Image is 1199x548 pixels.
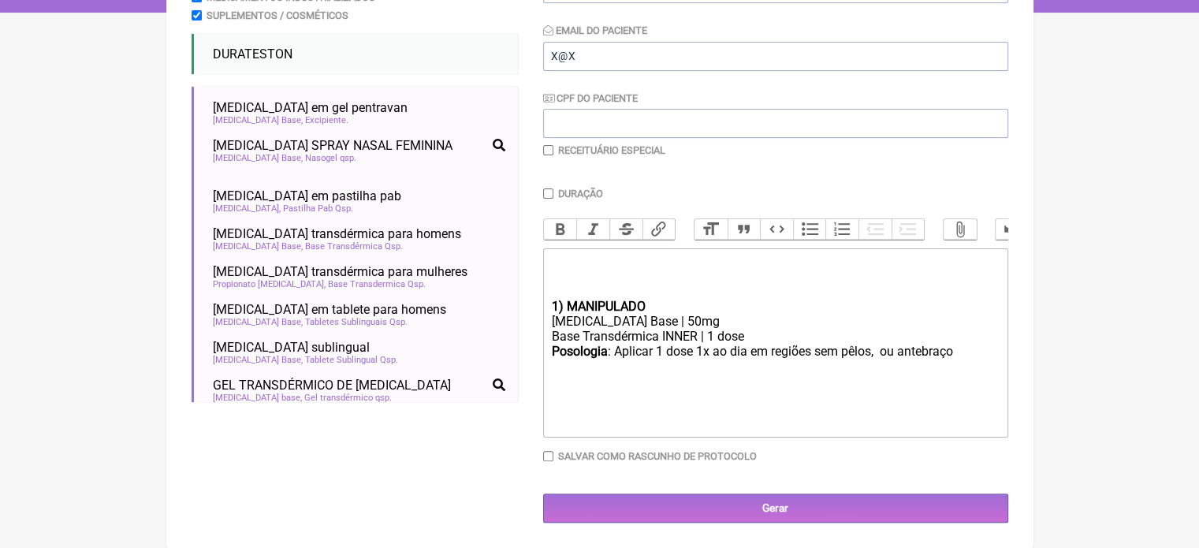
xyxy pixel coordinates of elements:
[213,279,326,289] span: Propionato [MEDICAL_DATA]
[944,219,977,240] button: Attach Files
[213,355,303,365] span: [MEDICAL_DATA] Base
[305,241,403,252] span: Base Transdérmica Qsp
[825,219,858,240] button: Numbers
[213,100,408,115] span: [MEDICAL_DATA] em gel pentravan
[551,344,999,375] div: : Aplicar 1 dose 1x ao dia em regiões sem pêlos, ou antebraço ㅤ
[213,138,452,153] span: [MEDICAL_DATA] SPRAY NASAL FEMININA
[213,340,370,355] span: [MEDICAL_DATA] sublingual
[551,329,999,344] div: Base Transdérmica INNER | 1 dose
[305,115,348,125] span: Excipiente
[694,219,728,240] button: Heading
[305,317,408,327] span: Tabletes Sublinguais Qsp
[213,378,451,393] span: GEL TRANSDÉRMICO DE [MEDICAL_DATA]
[213,188,401,203] span: [MEDICAL_DATA] em pastilha pab
[543,92,638,104] label: CPF do Paciente
[858,219,892,240] button: Decrease Level
[213,317,303,327] span: [MEDICAL_DATA] Base
[213,241,303,252] span: [MEDICAL_DATA] Base
[543,24,647,36] label: Email do Paciente
[760,219,793,240] button: Code
[551,314,999,329] div: [MEDICAL_DATA] Base | 50mg
[609,219,642,240] button: Strikethrough
[558,144,665,156] label: Receituário Especial
[304,393,392,403] span: Gel transdérmico qsp
[642,219,676,240] button: Link
[793,219,826,240] button: Bullets
[544,219,577,240] button: Bold
[213,47,292,62] span: DURATESTON
[213,302,446,317] span: [MEDICAL_DATA] em tablete para homens
[551,344,607,359] strong: Posologia
[213,203,281,214] span: [MEDICAL_DATA]
[728,219,761,240] button: Quote
[576,219,609,240] button: Italic
[213,264,467,279] span: [MEDICAL_DATA] transdérmica para mulheres
[558,188,603,199] label: Duração
[283,203,353,214] span: Pastilha Pab Qsp
[213,153,303,163] span: [MEDICAL_DATA] Base
[213,393,302,403] span: [MEDICAL_DATA] base
[207,9,348,21] label: Suplementos / Cosméticos
[551,299,645,314] strong: 1) MANIPULADO
[305,153,356,163] span: Nasogel qsp
[996,219,1029,240] button: Undo
[558,450,757,462] label: Salvar como rascunho de Protocolo
[892,219,925,240] button: Increase Level
[328,279,426,289] span: Base Transdermica Qsp
[213,115,303,125] span: [MEDICAL_DATA] Base
[543,494,1008,523] input: Gerar
[213,226,461,241] span: [MEDICAL_DATA] transdérmica para homens
[305,355,398,365] span: Tablete Sublingual Qsp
